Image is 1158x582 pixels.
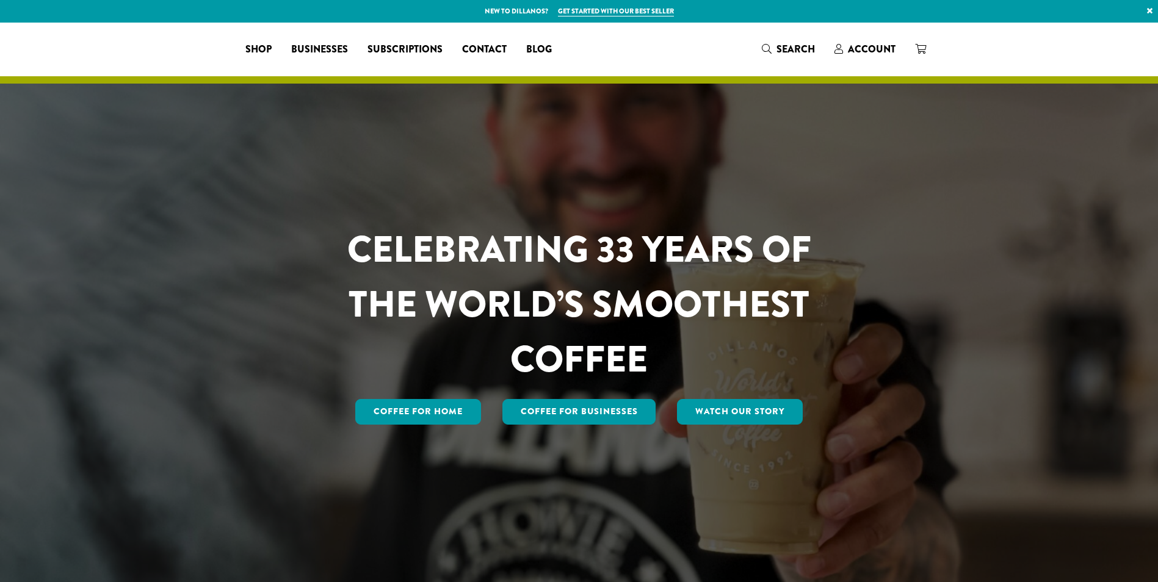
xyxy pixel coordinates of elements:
a: Search [752,39,825,59]
span: Shop [245,42,272,57]
span: Subscriptions [367,42,443,57]
a: Get started with our best seller [558,6,674,16]
a: Coffee for Home [355,399,481,425]
span: Contact [462,42,507,57]
span: Blog [526,42,552,57]
h1: CELEBRATING 33 YEARS OF THE WORLD’S SMOOTHEST COFFEE [311,222,847,387]
span: Account [848,42,896,56]
a: Watch Our Story [677,399,803,425]
a: Coffee For Businesses [502,399,656,425]
span: Businesses [291,42,348,57]
span: Search [776,42,815,56]
a: Shop [236,40,281,59]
